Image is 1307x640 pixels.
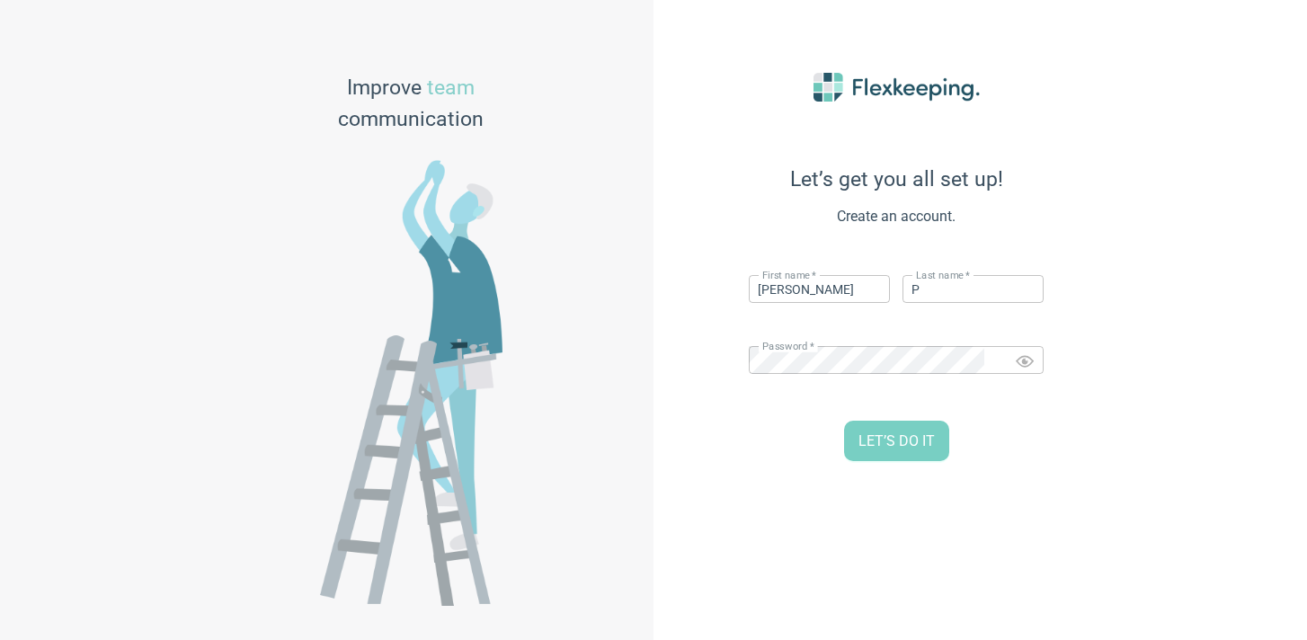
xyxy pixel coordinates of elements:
[427,76,475,100] span: team
[844,421,949,461] button: LET’S DO IT
[698,167,1094,191] span: Let’s get you all set up!
[1005,342,1045,381] button: Toggle password visibility
[338,73,484,136] span: Improve communication
[698,206,1094,227] span: Create an account.
[858,431,935,452] span: LET’S DO IT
